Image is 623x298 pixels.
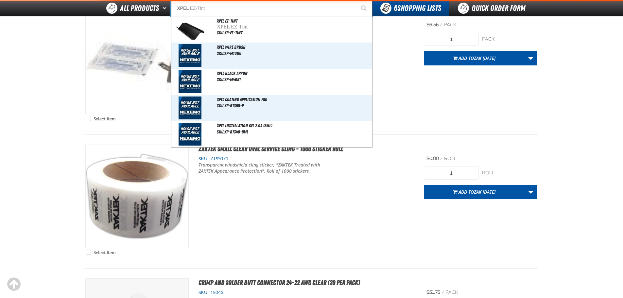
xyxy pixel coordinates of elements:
input: Product Quantity [424,33,479,46]
: View Details of the Five Sleeves w/2 Certi-Lan-Cets in Clear Box (10) (Pack of 1) [86,11,188,114]
a: ZAKTEK Small Clear Oval Service Cling - 1000 Sticker Roll [199,145,343,153]
input: Select Item [86,250,91,255]
a: Crimp and Solder Butt Connector 24-22 AWG Clear (20 per pack) [199,279,360,287]
a: More Actions [525,51,537,65]
span: pack [445,289,458,295]
span: pack [444,22,457,27]
img: Five Sleeves w/2 Certi-Lan-Cets in Clear Box (10) (Pack of 1) [86,11,188,114]
span: SKU:XP-R1340-8ML [217,129,248,134]
span: Zak [DATE] [474,189,495,195]
span: Add to [459,55,495,61]
span: / [440,22,442,27]
div: roll [482,170,537,176]
strong: 6 [394,4,397,13]
span: $6.56 [426,22,439,27]
span: XPEL Installation Gel 2.0A (8ml) [217,123,272,128]
div: SKU: [199,156,414,162]
label: Select Item [86,250,115,256]
div: pack [482,36,537,43]
button: Add toZak [DATE] [424,51,525,65]
: View Details of the ZAKTEK Small Clear Oval Service Cling - 1000 Sticker Roll [86,145,188,248]
img: ZAKTEK Small Clear Oval Service Cling - 1000 Sticker Roll [86,145,188,248]
span: XPEL EZ-Tint [217,18,237,24]
span: All Products [120,2,159,14]
label: Select Item [86,116,115,122]
button: Add toZak [DATE] [424,185,525,199]
img: 62697dfb32b5e052535747-EZ-Tint.png [174,18,206,41]
span: Add to [459,189,495,195]
img: missing_image.jpg [179,96,201,119]
span: 15043 [209,290,223,295]
img: missing_image.jpg [179,123,201,146]
span: XPEL Coating Application Pad [217,97,267,102]
img: missing_image.jpg [179,44,201,67]
span: / [440,156,443,161]
input: Select Item [86,116,91,121]
span: roll [444,156,457,161]
div: SKU: [199,289,414,296]
span: SKU:XP-M1000 [217,51,241,56]
span: / [441,289,444,295]
p: XPEL EZ-Tint [217,24,371,30]
span: XPEL Wire Brush [217,44,245,50]
img: missing_image.jpg [179,70,201,93]
span: $51.75 [426,289,440,295]
span: XPEL BLACK APRON [217,71,248,76]
span: ZTSS071 [209,156,228,161]
span: Zak [DATE] [474,55,495,61]
div: Scroll to the top [7,277,21,291]
span: $0.00 [426,156,439,161]
a: More Actions [525,185,537,199]
p: Transparent windshield cling sticker, "ZAKTEK Treated with ZAKTEK Appearance Protection". Roll of... [199,162,328,174]
span: SKU:XP-M4081 [217,77,241,82]
input: Product Quantity [424,167,479,180]
span: SKU:XP-EZ-TINT [217,30,242,35]
span: Shopping Lists [394,4,441,13]
span: SKU:XP-R1360-P [217,103,244,108]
